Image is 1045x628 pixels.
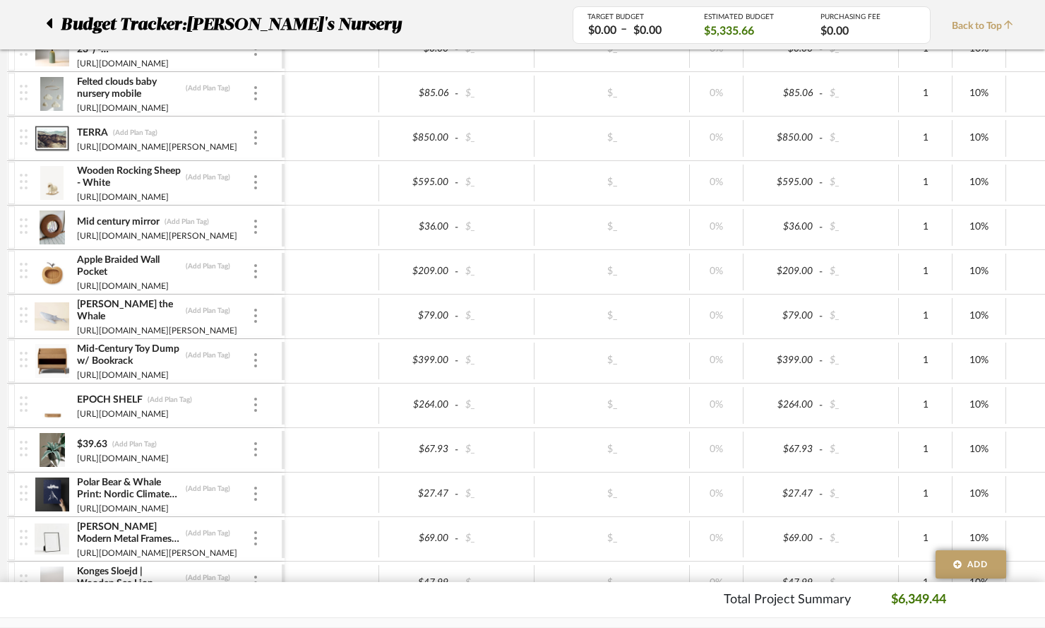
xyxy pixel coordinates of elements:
[694,395,739,415] div: 0%
[825,528,895,549] div: $_
[76,126,109,140] div: TERRA
[704,23,754,39] span: $5,335.66
[20,218,28,234] img: vertical-grip.svg
[903,439,948,460] div: 1
[20,396,28,412] img: vertical-grip.svg
[748,306,817,326] div: $79.00
[185,261,231,271] div: (Add Plan Tag)
[891,591,946,610] p: $6,349.44
[621,21,627,39] span: –
[76,438,108,451] div: $39.63
[573,306,651,326] div: $_
[694,261,739,282] div: 0%
[817,354,825,368] span: -
[186,12,409,37] p: [PERSON_NAME]'s Nursery
[694,83,739,104] div: 0%
[383,217,453,237] div: $36.00
[453,443,461,457] span: -
[704,13,799,21] div: ESTIMATED BUDGET
[694,528,739,549] div: 0%
[461,172,530,193] div: $_
[35,166,69,200] img: b8878a72-1072-49b3-95c0-1403514e2bed_50x50.jpg
[254,131,257,145] img: 3dots-v.svg
[76,451,169,466] div: [URL][DOMAIN_NAME]
[903,528,948,549] div: 1
[957,217,1001,237] div: 10%
[461,350,530,371] div: $_
[20,85,28,100] img: vertical-grip.svg
[817,220,825,235] span: -
[817,576,825,591] span: -
[825,306,895,326] div: $_
[903,128,948,148] div: 1
[383,395,453,415] div: $264.00
[254,175,257,189] img: 3dots-v.svg
[76,229,238,243] div: [URL][DOMAIN_NAME][PERSON_NAME]
[748,172,817,193] div: $595.00
[957,439,1001,460] div: 10%
[573,261,651,282] div: $_
[461,573,530,593] div: $_
[748,573,817,593] div: $47.99
[903,261,948,282] div: 1
[825,395,895,415] div: $_
[957,350,1001,371] div: 10%
[383,350,453,371] div: $399.00
[76,254,181,279] div: Apple Braided Wall Pocket
[35,522,69,556] img: 4fbf443f-d689-46f6-bc84-c0ef6fe46d64_50x50.jpg
[461,439,530,460] div: $_
[957,484,1001,504] div: 10%
[461,217,530,237] div: $_
[76,502,169,516] div: [URL][DOMAIN_NAME]
[20,530,28,545] img: vertical-grip.svg
[748,484,817,504] div: $27.47
[20,574,28,590] img: vertical-grip.svg
[903,83,948,104] div: 1
[383,528,453,549] div: $69.00
[957,395,1001,415] div: 10%
[573,172,651,193] div: $_
[461,261,530,282] div: $_
[629,23,666,39] div: $0.00
[453,487,461,502] span: -
[957,128,1001,148] div: 10%
[383,128,453,148] div: $850.00
[903,217,948,237] div: 1
[112,439,157,449] div: (Add Plan Tag)
[453,87,461,101] span: -
[817,443,825,457] span: -
[185,172,231,182] div: (Add Plan Tag)
[453,354,461,368] span: -
[748,261,817,282] div: $209.00
[461,484,530,504] div: $_
[453,265,461,279] span: -
[254,353,257,367] img: 3dots-v.svg
[461,306,530,326] div: $_
[825,172,895,193] div: $_
[383,261,453,282] div: $209.00
[748,395,817,415] div: $264.00
[817,265,825,279] span: -
[76,140,238,154] div: [URL][DOMAIN_NAME][PERSON_NAME]
[694,350,739,371] div: 0%
[903,172,948,193] div: 1
[903,306,948,326] div: 1
[825,217,895,237] div: $_
[825,128,895,148] div: $_
[573,528,651,549] div: $_
[748,83,817,104] div: $85.06
[76,165,181,190] div: Wooden Rocking Sheep - White
[76,279,169,293] div: [URL][DOMAIN_NAME]
[35,300,69,333] img: 78398f2e-bb6a-43b9-891b-9d6a4f7b574d_50x50.jpg
[383,439,453,460] div: $67.93
[112,128,158,138] div: (Add Plan Tag)
[573,439,651,460] div: $_
[957,528,1001,549] div: 10%
[817,398,825,413] span: -
[254,398,257,412] img: 3dots-v.svg
[461,83,530,104] div: $_
[76,57,169,71] div: [URL][DOMAIN_NAME]
[748,217,817,237] div: $36.00
[573,128,651,148] div: $_
[820,23,849,39] span: $0.00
